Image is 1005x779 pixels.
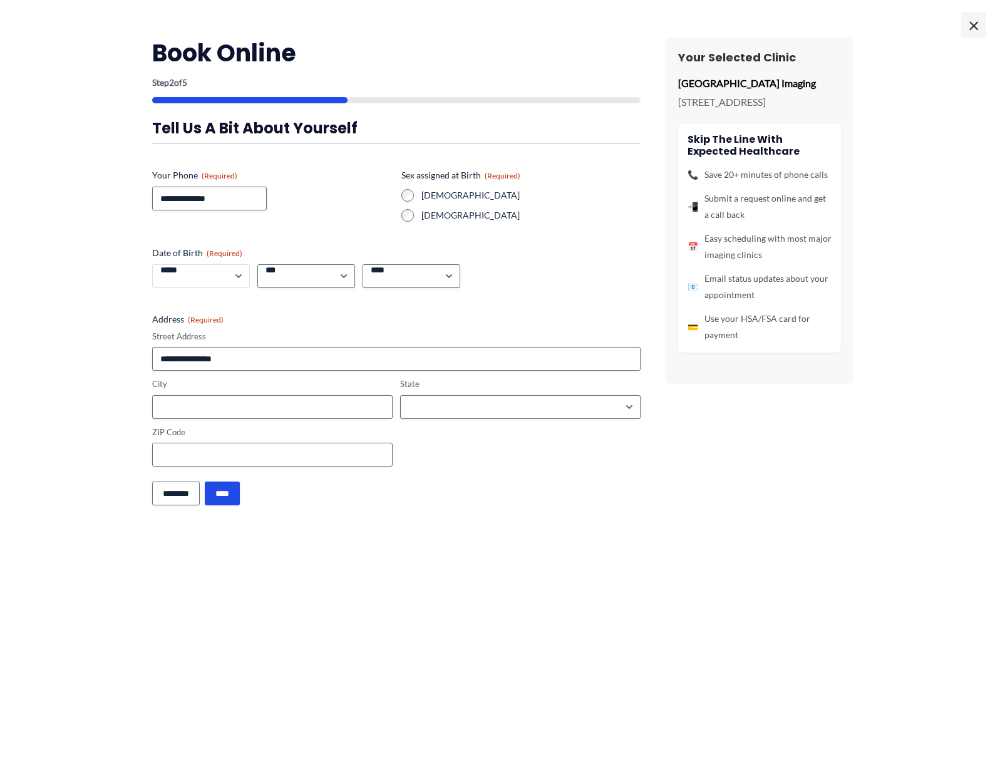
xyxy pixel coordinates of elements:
[678,50,841,64] h3: Your Selected Clinic
[485,171,520,180] span: (Required)
[688,167,832,183] li: Save 20+ minutes of phone calls
[182,77,187,88] span: 5
[152,426,393,438] label: ZIP Code
[421,209,641,222] label: [DEMOGRAPHIC_DATA]
[961,13,986,38] span: ×
[688,239,698,255] span: 📅
[169,77,174,88] span: 2
[152,38,641,68] h2: Book Online
[202,171,237,180] span: (Required)
[688,319,698,335] span: 💳
[152,378,393,390] label: City
[188,315,224,324] span: (Required)
[688,271,832,303] li: Email status updates about your appointment
[152,78,641,87] p: Step of
[688,230,832,263] li: Easy scheduling with most major imaging clinics
[688,190,832,223] li: Submit a request online and get a call back
[688,311,832,343] li: Use your HSA/FSA card for payment
[688,199,698,215] span: 📲
[152,331,641,343] label: Street Address
[207,249,242,258] span: (Required)
[688,167,698,183] span: 📞
[688,279,698,295] span: 📧
[152,118,641,138] h3: Tell us a bit about yourself
[421,189,641,202] label: [DEMOGRAPHIC_DATA]
[152,313,224,326] legend: Address
[688,133,832,157] h4: Skip the line with Expected Healthcare
[152,169,391,182] label: Your Phone
[401,169,520,182] legend: Sex assigned at Birth
[678,93,841,111] p: [STREET_ADDRESS]
[400,378,641,390] label: State
[678,74,841,93] p: [GEOGRAPHIC_DATA] Imaging
[152,247,242,259] legend: Date of Birth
